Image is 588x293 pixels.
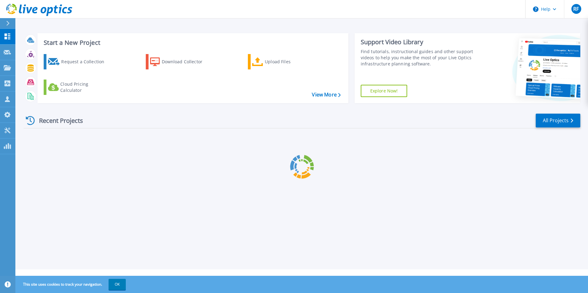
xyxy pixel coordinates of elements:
a: Request a Collection [44,54,112,69]
div: Upload Files [265,56,314,68]
div: Request a Collection [61,56,110,68]
a: Cloud Pricing Calculator [44,80,112,95]
div: Support Video Library [361,38,476,46]
span: RF [573,6,579,11]
div: Download Collector [162,56,211,68]
button: OK [109,279,126,290]
a: All Projects [536,114,580,127]
a: Download Collector [146,54,214,69]
div: Recent Projects [24,113,91,128]
a: Upload Files [248,54,316,69]
a: Explore Now! [361,85,407,97]
div: Cloud Pricing Calculator [60,81,109,93]
a: View More [312,92,340,98]
span: This site uses cookies to track your navigation. [17,279,126,290]
h3: Start a New Project [44,39,340,46]
div: Find tutorials, instructional guides and other support videos to help you make the most of your L... [361,49,476,67]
